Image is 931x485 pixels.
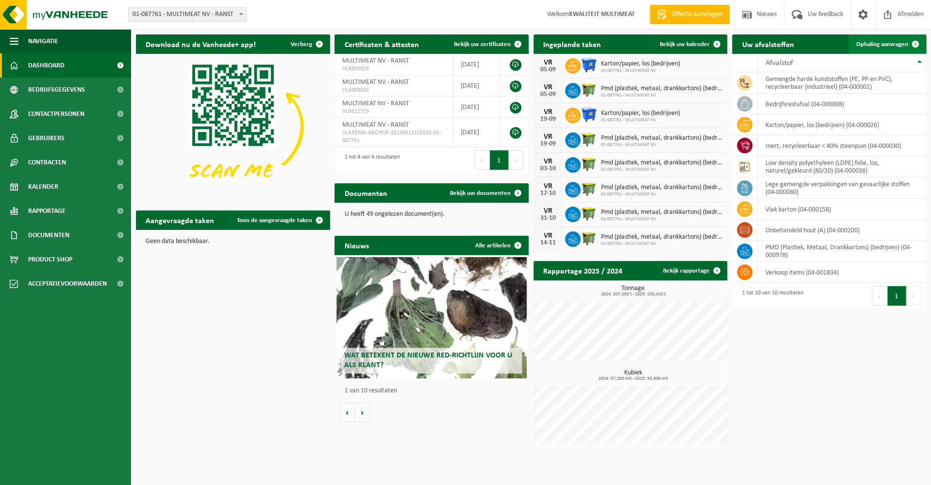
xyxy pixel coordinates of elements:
[601,68,680,74] span: 01-087761 - MULTIMEAT NV
[146,238,320,245] p: Geen data beschikbaar.
[342,129,445,145] span: VLAREMA-ARCHIVE-20130611155835-01-087761
[342,79,409,86] span: MULTIMEAT NV - RANST
[129,8,246,21] span: 01-087761 - MULTIMEAT NV - RANST
[872,286,887,306] button: Previous
[601,241,723,247] span: 01-087761 - MULTIMEAT NV
[450,190,511,196] span: Bekijk uw documenten
[758,114,926,135] td: karton/papier, los (bedrijven) (04-000026)
[334,236,378,255] h2: Nieuws
[453,118,500,147] td: [DATE]
[128,7,247,22] span: 01-087761 - MULTIMEAT NV - RANST
[601,85,723,93] span: Pmd (plastiek, metaal, drankkartons) (bedrijven)
[136,34,266,53] h2: Download nu de Vanheede+ app!
[339,149,399,171] div: 1 tot 4 van 4 resultaten
[334,183,397,202] h2: Documenten
[601,184,723,192] span: Pmd (plastiek, metaal, drankkartons) (bedrijven)
[136,54,330,199] img: Download de VHEPlus App
[581,131,597,147] img: WB-1100-HPE-GN-50
[334,34,428,53] h2: Certificaten & attesten
[581,156,597,172] img: WB-1100-HPE-GN-50
[569,11,635,18] strong: KWALITEIT MULTIMEAT
[28,102,84,126] span: Contactpersonen
[581,106,597,123] img: WB-1100-HPE-BE-04
[581,180,597,197] img: WB-1100-HPE-GN-50
[442,183,528,203] a: Bekijk uw documenten
[538,83,558,91] div: VR
[758,94,926,114] td: bedrijfsrestafval (04-000008)
[538,91,558,98] div: 05-09
[601,167,723,173] span: 01-087761 - MULTIMEAT NV
[355,403,370,422] button: Volgende
[581,81,597,98] img: WB-1100-HPE-GN-50
[887,286,906,306] button: 1
[581,205,597,222] img: WB-1100-HPE-GN-50
[758,262,926,283] td: verkoop items (04-001834)
[490,150,509,170] button: 1
[467,236,528,255] a: Alle artikelen
[601,216,723,222] span: 01-087761 - MULTIMEAT NV
[28,272,107,296] span: Acceptatievoorwaarden
[906,286,921,306] button: Next
[28,150,66,175] span: Contracten
[732,34,803,53] h2: Uw afvalstoffen
[538,108,558,116] div: VR
[538,215,558,222] div: 31-10
[737,285,803,307] div: 1 tot 10 van 10 resultaten
[538,207,558,215] div: VR
[533,261,632,280] h2: Rapportage 2025 / 2024
[509,150,524,170] button: Next
[533,34,611,53] h2: Ingeplande taken
[453,97,500,118] td: [DATE]
[848,34,925,54] a: Ophaling aanvragen
[344,388,524,394] p: 1 van 10 resultaten
[538,165,558,172] div: 03-10
[342,57,409,65] span: MULTIMEAT NV - RANST
[538,141,558,147] div: 19-09
[342,121,409,129] span: MULTIMEAT NV - RANST
[581,57,597,73] img: WB-1100-HPE-BE-04
[601,209,723,216] span: Pmd (plastiek, metaal, drankkartons) (bedrijven)
[758,135,926,156] td: inert, recycleerbaar < 80% steenpuin (04-000030)
[538,232,558,240] div: VR
[601,192,723,197] span: 01-087761 - MULTIMEAT NV
[856,41,908,48] span: Ophaling aanvragen
[28,78,85,102] span: Bedrijfsgegevens
[758,72,926,94] td: gemengde harde kunststoffen (PE, PP en PVC), recycleerbaar (industrieel) (04-000001)
[28,247,72,272] span: Product Shop
[758,199,926,220] td: vlak karton (04-000158)
[453,75,500,97] td: [DATE]
[649,5,730,24] a: Offerte aanvragen
[765,59,793,67] span: Afvalstof
[669,10,725,19] span: Offerte aanvragen
[538,285,728,297] h3: Tonnage
[538,182,558,190] div: VR
[601,117,680,123] span: 01-087761 - MULTIMEAT NV
[28,175,58,199] span: Kalender
[601,159,723,167] span: Pmd (plastiek, metaal, drankkartons) (bedrijven)
[758,178,926,199] td: lege gemengde verpakkingen van gevaarlijke stoffen (04-000080)
[655,261,726,280] a: Bekijk rapportage
[601,142,723,148] span: 01-087761 - MULTIMEAT NV
[291,41,312,48] span: Verberg
[758,241,926,262] td: PMD (Plastiek, Metaal, Drankkartons) (bedrijven) (04-000978)
[342,108,445,115] span: VLA612723
[538,158,558,165] div: VR
[651,34,726,54] a: Bekijk uw kalender
[538,240,558,246] div: 14-11
[136,210,224,229] h2: Aangevraagde taken
[336,257,527,378] a: Wat betekent de nieuwe RED-richtlijn voor u als klant?
[538,376,728,381] span: 2024: 57,200 m3 - 2025: 33,000 m3
[758,156,926,178] td: low density polyethyleen (LDPE) folie, los, naturel/gekleurd (80/20) (04-000038)
[474,150,490,170] button: Previous
[339,403,355,422] button: Vorige
[446,34,528,54] a: Bekijk uw certificaten
[28,29,58,53] span: Navigatie
[601,93,723,98] span: 01-087761 - MULTIMEAT NV
[28,199,66,223] span: Rapportage
[453,54,500,75] td: [DATE]
[601,233,723,241] span: Pmd (plastiek, metaal, drankkartons) (bedrijven)
[342,86,445,94] span: VLA903026
[538,370,728,381] h3: Kubiek
[659,41,709,48] span: Bekijk uw kalender
[454,41,511,48] span: Bekijk uw certificaten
